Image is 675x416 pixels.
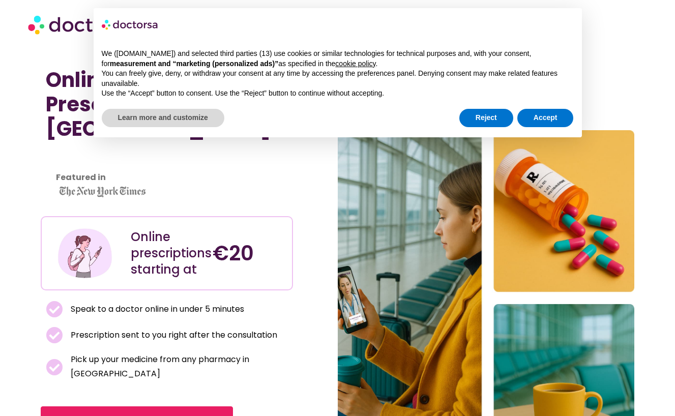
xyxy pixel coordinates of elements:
[102,69,574,88] p: You can freely give, deny, or withdraw your consent at any time by accessing the preferences pane...
[102,88,574,99] p: Use the “Accept” button to consent. Use the “Reject” button to continue without accepting.
[517,109,574,127] button: Accept
[335,60,375,68] a: cookie policy
[110,60,278,68] strong: measurement and “marketing (personalized ads)”
[46,68,288,141] h1: Online Doctor Prescription in [GEOGRAPHIC_DATA]
[131,229,202,278] div: Online prescriptions starting at
[56,225,114,282] img: Illustration depicting a young woman in a casual outfit, engaged with her smartphone. She has a p...
[102,109,224,127] button: Learn more and customize
[102,16,159,33] img: logo
[102,49,574,69] p: We ([DOMAIN_NAME]) and selected third parties (13) use cookies or similar technologies for techni...
[68,352,288,381] span: Pick up your medicine from any pharmacy in [GEOGRAPHIC_DATA]
[46,151,198,163] iframe: Customer reviews powered by Trustpilot
[68,302,244,316] span: Speak to a doctor online in under 5 minutes
[68,328,277,342] span: Prescription sent to you right after the consultation
[46,163,288,175] iframe: Customer reviews powered by Trustpilot
[459,109,513,127] button: Reject
[213,241,284,265] h4: €20
[56,171,106,183] strong: Featured in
